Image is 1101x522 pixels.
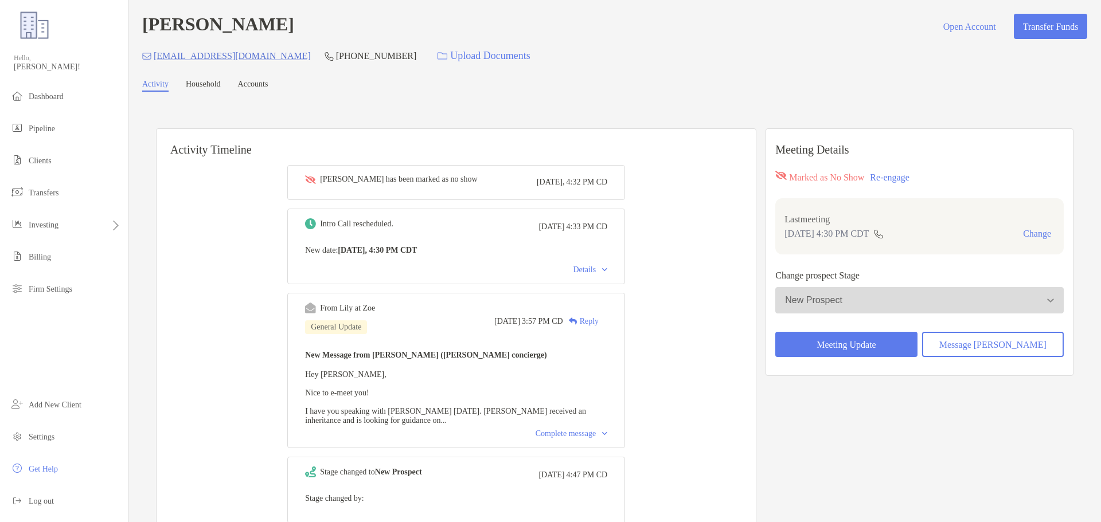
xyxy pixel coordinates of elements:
[29,285,72,293] span: Firm Settings
[325,52,334,61] img: Phone Icon
[10,461,24,475] img: get-help icon
[430,44,537,68] a: Upload Documents
[29,433,54,441] span: Settings
[775,171,787,180] img: red eyr
[10,397,24,411] img: add_new_client icon
[14,62,121,72] span: [PERSON_NAME]!
[567,470,608,480] span: 4:47 PM CD
[142,80,169,92] a: Activity
[29,253,51,261] span: Billing
[784,226,869,241] p: [DATE] 4:30 PM CDT
[320,304,375,313] div: From Lily at Zoe
[10,121,24,135] img: pipeline icon
[569,317,577,325] img: Reply icon
[10,89,24,103] img: dashboard icon
[602,432,607,435] img: Chevron icon
[338,246,417,254] b: [DATE], 4:30 PM CDT
[494,317,520,326] span: [DATE]
[438,52,447,60] img: button icon
[320,219,393,229] div: Intro Call rescheduled.
[29,156,52,165] span: Clients
[29,92,64,101] span: Dashboard
[602,268,607,272] img: Chevron icon
[29,124,55,133] span: Pipeline
[186,80,221,92] a: Household
[305,175,316,184] img: Event icon
[873,229,884,238] img: communication type
[29,221,58,229] span: Investing
[29,497,54,505] span: Log out
[10,185,24,199] img: transfers icon
[573,265,607,274] div: Details
[142,53,151,60] img: Email Icon
[305,320,367,334] div: General Update
[320,468,421,477] div: Stage changed to
[789,171,864,185] p: Marked as No Show
[922,332,1064,357] button: Message [PERSON_NAME]
[320,175,478,184] div: [PERSON_NAME] has been marked as no show
[305,243,607,257] p: New date :
[10,281,24,295] img: firm-settings icon
[785,295,842,305] div: New Prospect
[522,317,563,326] span: 3:57 PM CD
[305,218,316,229] img: Event icon
[537,178,565,187] span: [DATE],
[1014,14,1087,39] button: Transfer Funds
[10,493,24,507] img: logout icon
[775,287,1064,313] button: New Prospect
[934,14,1005,39] button: Open Account
[1047,299,1054,303] img: Open dropdown arrow
[154,49,311,63] p: [EMAIL_ADDRESS][DOMAIN_NAME]
[305,351,547,359] b: New Message from [PERSON_NAME] ([PERSON_NAME] concierge)
[784,212,1055,226] p: Last meeting
[538,222,564,231] span: [DATE]
[538,470,564,480] span: [DATE]
[775,143,1064,157] p: Meeting Details
[142,14,294,39] h4: [PERSON_NAME]
[10,217,24,231] img: investing icon
[10,429,24,443] img: settings icon
[14,5,55,46] img: Zoe Logo
[567,178,608,187] span: 4:32 PM CD
[238,80,268,92] a: Accounts
[775,268,1064,282] p: Change prospect Stage
[29,401,81,409] span: Add New Client
[29,189,58,197] span: Transfers
[305,370,586,425] span: Hey [PERSON_NAME], Nice to e-meet you! I have you speaking with [PERSON_NAME] [DATE]. [PERSON_NAM...
[305,303,316,313] img: Event icon
[775,332,917,357] button: Meeting Update
[10,153,24,167] img: clients icon
[305,491,607,505] p: Stage changed by:
[1020,228,1055,240] button: Change
[29,465,58,473] span: Get Help
[536,429,607,438] div: Complete message
[563,315,599,327] div: Reply
[305,466,316,477] img: Event icon
[567,222,608,231] span: 4:33 PM CD
[157,129,756,156] h6: Activity Timeline
[866,171,912,185] button: Re-engage
[10,249,24,263] img: billing icon
[336,49,416,63] p: [PHONE_NUMBER]
[375,468,422,476] b: New Prospect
